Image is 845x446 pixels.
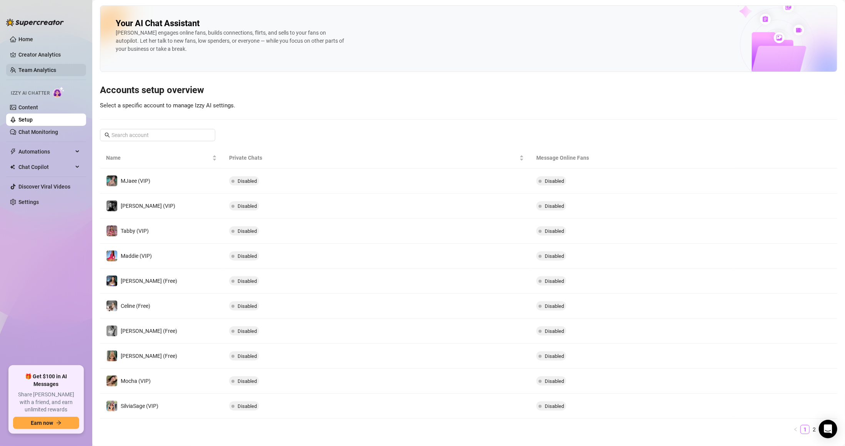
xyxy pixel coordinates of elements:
span: Disabled [238,378,257,384]
span: Disabled [545,278,564,284]
span: Disabled [238,353,257,359]
h2: Your AI Chat Assistant [116,18,200,29]
span: Disabled [545,178,564,184]
span: Mocha (VIP) [121,378,151,384]
img: Chat Copilot [10,164,15,170]
span: Disabled [238,203,257,209]
span: Disabled [545,228,564,234]
span: Disabled [545,353,564,359]
th: Name [100,147,223,169]
span: Chat Copilot [18,161,73,173]
span: Disabled [238,403,257,409]
span: Disabled [238,253,257,259]
span: Disabled [238,228,257,234]
span: [PERSON_NAME] (VIP) [121,203,175,209]
span: Disabled [545,303,564,309]
span: Select a specific account to manage Izzy AI settings. [100,102,235,109]
span: Izzy AI Chatter [11,90,50,97]
span: [PERSON_NAME] (Free) [121,353,177,359]
span: Disabled [238,303,257,309]
img: logo-BBDzfeDw.svg [6,18,64,26]
span: Disabled [545,253,564,259]
span: Disabled [545,378,564,384]
a: Creator Analytics [18,48,80,61]
span: [PERSON_NAME] (Free) [121,278,177,284]
span: Name [106,154,211,162]
img: Kennedy (Free) [106,326,117,336]
li: Previous Page [791,425,800,434]
a: Discover Viral Videos [18,184,70,190]
img: Mocha (VIP) [106,376,117,386]
img: Maddie (Free) [106,276,117,286]
span: left [793,427,798,432]
a: Setup [18,117,33,123]
span: arrow-right [56,420,62,426]
a: Settings [18,199,39,205]
a: 1 [801,425,809,434]
span: [PERSON_NAME] (Free) [121,328,177,334]
a: 2 [810,425,818,434]
img: Tabby (VIP) [106,226,117,236]
img: Celine (Free) [106,301,117,311]
span: Celine (Free) [121,303,150,309]
th: Private Chats [223,147,530,169]
div: [PERSON_NAME] engages online fans, builds connections, flirts, and sells to your fans on autopilo... [116,29,346,53]
span: thunderbolt [10,149,16,155]
input: Search account [111,131,205,139]
span: Disabled [545,203,564,209]
span: Disabled [545,328,564,334]
div: Open Intercom Messenger [819,420,837,438]
button: Earn nowarrow-right [13,417,79,429]
span: Automations [18,145,73,158]
th: Message Online Fans [530,147,735,169]
span: Private Chats [229,154,518,162]
img: Maddie (VIP) [106,251,117,261]
span: Disabled [238,278,257,284]
span: MJaee (VIP) [121,178,150,184]
a: Content [18,104,38,110]
img: Ellie (Free) [106,351,117,361]
span: Maddie (VIP) [121,253,152,259]
li: 2 [810,425,819,434]
span: Disabled [545,403,564,409]
a: Team Analytics [18,67,56,73]
h3: Accounts setup overview [100,84,837,97]
img: AI Chatter [53,87,65,98]
img: SilviaSage (VIP) [106,401,117,411]
span: Disabled [238,178,257,184]
img: Kennedy (VIP) [106,200,117,211]
button: left [791,425,800,434]
span: Earn now [31,420,53,426]
span: Share [PERSON_NAME] with a friend, and earn unlimited rewards [13,391,79,414]
a: Home [18,36,33,42]
span: 🎁 Get $100 in AI Messages [13,373,79,388]
span: SilviaSage (VIP) [121,403,158,409]
a: Chat Monitoring [18,129,58,135]
span: Disabled [238,328,257,334]
span: Tabby (VIP) [121,228,149,234]
span: search [105,132,110,138]
img: MJaee (VIP) [106,175,117,186]
li: 1 [800,425,810,434]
